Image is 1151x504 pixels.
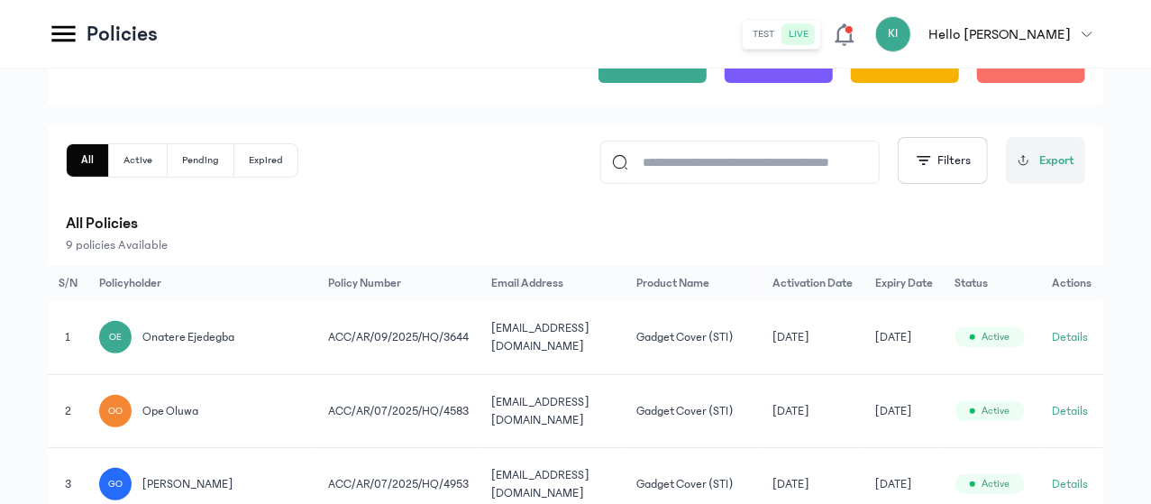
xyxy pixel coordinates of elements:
button: All [67,144,109,177]
th: Policy Number [317,265,480,301]
span: onatere ejedegba [142,328,234,346]
button: Pending [168,144,234,177]
span: Export [1039,151,1074,170]
th: Product Name [626,265,762,301]
td: Gadget Cover (STI) [626,374,762,448]
th: Status [945,265,1042,301]
span: 1 [65,331,70,344]
button: Expired [234,144,297,177]
th: Email Address [480,265,626,301]
span: [EMAIL_ADDRESS][DOMAIN_NAME] [491,469,589,499]
span: [PERSON_NAME] [142,475,233,493]
p: Policies [87,20,158,49]
th: Policyholder [88,265,317,301]
span: [DATE] [772,402,809,420]
div: GO [99,468,132,500]
span: [DATE] [772,328,809,346]
button: Active [109,144,168,177]
span: [EMAIL_ADDRESS][DOMAIN_NAME] [491,396,589,426]
th: Actions [1041,265,1103,301]
td: ACC/AR/07/2025/HQ/4583 [317,374,480,448]
div: OO [99,395,132,427]
th: Activation Date [762,265,864,301]
button: live [782,23,817,45]
p: All Policies [66,211,1085,236]
span: [DATE] [772,475,809,493]
span: ope oluwa [142,402,198,420]
button: Details [1052,475,1088,493]
button: Export [1006,137,1085,184]
td: Gadget Cover (STI) [626,301,762,374]
span: Active [982,404,1010,418]
button: KIHello [PERSON_NAME] [875,16,1103,52]
th: Expiry Date [864,265,945,301]
span: [DATE] [875,402,912,420]
span: [EMAIL_ADDRESS][DOMAIN_NAME] [491,322,589,353]
button: Filters [898,137,988,184]
button: Details [1052,328,1088,346]
td: ACC/AR/09/2025/HQ/3644 [317,301,480,374]
span: Active [982,477,1010,491]
span: [DATE] [875,328,912,346]
span: Active [982,330,1010,344]
button: test [746,23,782,45]
span: [DATE] [875,475,912,493]
span: 2 [65,405,71,417]
button: Details [1052,402,1088,420]
p: Hello [PERSON_NAME] [929,23,1071,45]
div: KI [875,16,911,52]
div: OE [99,321,132,353]
p: 9 policies Available [66,236,1085,254]
span: 3 [65,478,71,490]
th: S/N [48,265,88,301]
